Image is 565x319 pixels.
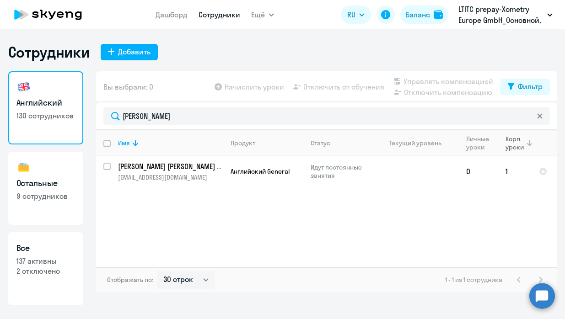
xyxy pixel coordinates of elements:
[400,5,448,24] button: Балансbalance
[454,4,557,26] button: LTITC prepay-Xometry Europe GmbH_Основной, Xometry Europe GmbH
[347,9,355,20] span: RU
[311,163,373,180] p: Идут постоянные занятия
[118,173,223,181] p: [EMAIL_ADDRESS][DOMAIN_NAME]
[251,5,274,24] button: Ещё
[506,135,525,151] div: Корп. уроки
[16,242,75,254] h3: Все
[16,191,75,201] p: 9 сотрудников
[231,139,255,147] div: Продукт
[406,9,430,20] div: Баланс
[231,167,290,175] span: Английский General
[103,107,550,125] input: Поиск по имени, email, продукту или статусу
[118,161,221,171] p: [PERSON_NAME] [PERSON_NAME] 40
[518,81,543,92] div: Фильтр
[506,135,531,151] div: Корп. уроки
[16,97,75,109] h3: Английский
[16,256,75,266] p: 137 активны
[118,139,223,147] div: Имя
[16,177,75,189] h3: Остальные
[498,156,532,186] td: 1
[458,4,543,26] p: LTITC prepay-Xometry Europe GmbH_Основной, Xometry Europe GmbH
[311,139,330,147] div: Статус
[156,10,188,19] a: Дашборд
[389,139,441,147] div: Текущий уровень
[251,9,265,20] span: Ещё
[341,5,371,24] button: RU
[199,10,240,19] a: Сотрудники
[16,266,75,276] p: 2 отключено
[445,276,502,284] span: 1 - 1 из 1 сотрудника
[381,139,458,147] div: Текущий уровень
[231,139,303,147] div: Продукт
[101,44,158,60] button: Добавить
[500,79,550,95] button: Фильтр
[8,71,83,144] a: Английский130 сотрудников
[118,46,151,57] div: Добавить
[8,152,83,225] a: Остальные9 сотрудников
[466,135,498,151] div: Личные уроки
[434,10,443,19] img: balance
[118,139,130,147] div: Имя
[16,160,31,175] img: others
[16,111,75,121] p: 130 сотрудников
[107,276,153,284] span: Отображать по:
[459,156,498,186] td: 0
[103,81,153,92] span: Вы выбрали: 0
[311,139,373,147] div: Статус
[466,135,492,151] div: Личные уроки
[16,80,31,94] img: english
[118,161,223,171] a: [PERSON_NAME] [PERSON_NAME] 40
[8,232,83,305] a: Все137 активны2 отключено
[8,43,90,61] h1: Сотрудники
